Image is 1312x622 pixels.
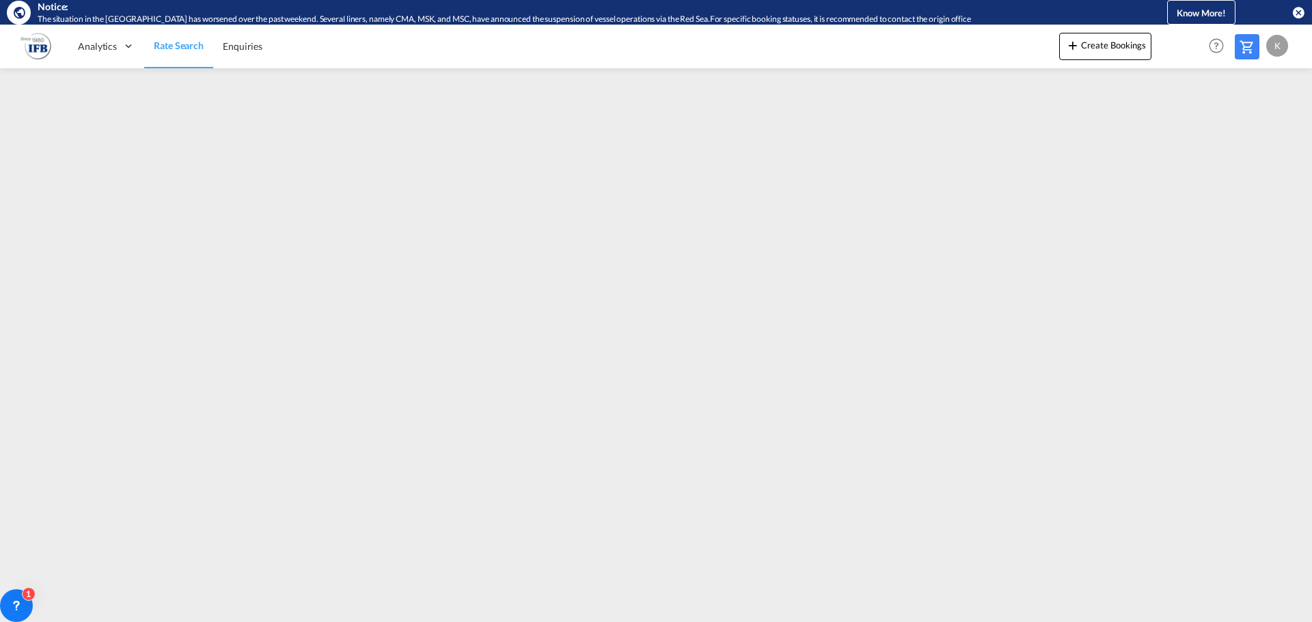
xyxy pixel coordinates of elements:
[213,24,272,68] a: Enquiries
[144,24,213,68] a: Rate Search
[1059,33,1151,60] button: icon-plus 400-fgCreate Bookings
[38,14,1110,25] div: The situation in the Red Sea has worsened over the past weekend. Several liners, namely CMA, MSK,...
[1177,8,1226,18] span: Know More!
[20,31,51,61] img: b628ab10256c11eeb52753acbc15d091.png
[1205,34,1228,57] span: Help
[68,24,144,68] div: Analytics
[1291,5,1305,19] button: icon-close-circle
[1266,35,1288,57] div: K
[154,40,204,51] span: Rate Search
[223,40,262,52] span: Enquiries
[1205,34,1235,59] div: Help
[1065,37,1081,53] md-icon: icon-plus 400-fg
[78,40,117,53] span: Analytics
[12,5,26,19] md-icon: icon-earth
